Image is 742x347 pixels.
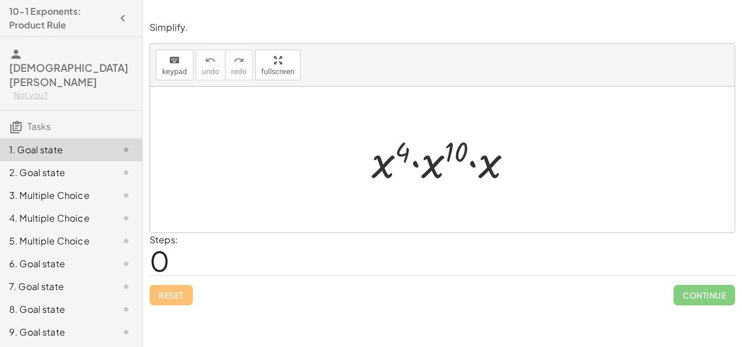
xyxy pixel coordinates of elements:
h4: 10-1 Exponents: Product Rule [9,5,112,32]
div: 8. Goal state [9,303,101,316]
div: 6. Goal state [9,257,101,271]
button: undoundo [196,50,225,80]
i: undo [205,54,216,67]
button: redoredo [225,50,253,80]
i: Task not started. [119,280,133,293]
div: Not you? [14,89,133,101]
div: 4. Multiple Choice [9,211,101,225]
div: 9. Goal state [9,325,101,339]
div: 3. Multiple Choice [9,189,101,202]
span: 0 [150,243,170,278]
span: undo [202,68,219,76]
i: Task not started. [119,166,133,179]
span: redo [231,68,247,76]
i: keyboard [169,54,180,67]
span: fullscreen [261,68,295,76]
i: Task not started. [119,143,133,157]
div: 2. Goal state [9,166,101,179]
span: [DEMOGRAPHIC_DATA][PERSON_NAME] [9,61,128,88]
label: Steps: [150,234,178,246]
i: Task not started. [119,211,133,225]
div: 7. Goal state [9,280,101,293]
i: Task not started. [119,189,133,202]
i: Task not started. [119,303,133,316]
i: redo [233,54,244,67]
button: fullscreen [255,50,301,80]
span: keypad [162,68,187,76]
p: Simplify. [150,21,735,34]
i: Task not started. [119,234,133,248]
div: 5. Multiple Choice [9,234,101,248]
i: Task not started. [119,325,133,339]
i: Task not started. [119,257,133,271]
span: Tasks [27,120,51,132]
button: keyboardkeypad [156,50,193,80]
div: 1. Goal state [9,143,101,157]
